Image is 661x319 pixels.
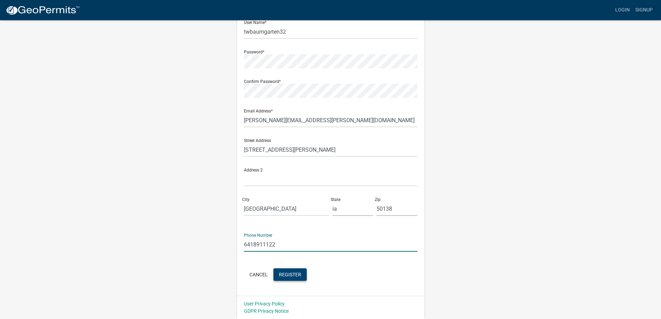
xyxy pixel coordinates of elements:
a: GDPR Privacy Notice [244,308,289,314]
a: Login [612,3,633,17]
button: Register [273,268,307,281]
a: User Privacy Policy [244,301,285,307]
a: Signup [633,3,655,17]
span: Register [279,271,301,277]
button: Cancel [244,268,273,281]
